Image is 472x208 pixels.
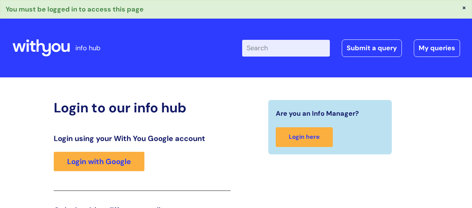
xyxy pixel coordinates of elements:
button: × [462,4,466,11]
a: Login here [276,127,333,147]
a: Login with Google [54,152,144,171]
h3: Login using your With You Google account [54,134,231,143]
a: Submit a query [342,39,402,57]
h2: Login to our info hub [54,100,231,116]
p: info hub [75,42,100,54]
a: My queries [414,39,460,57]
input: Search [242,40,330,56]
span: Are you an Info Manager? [276,108,359,119]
